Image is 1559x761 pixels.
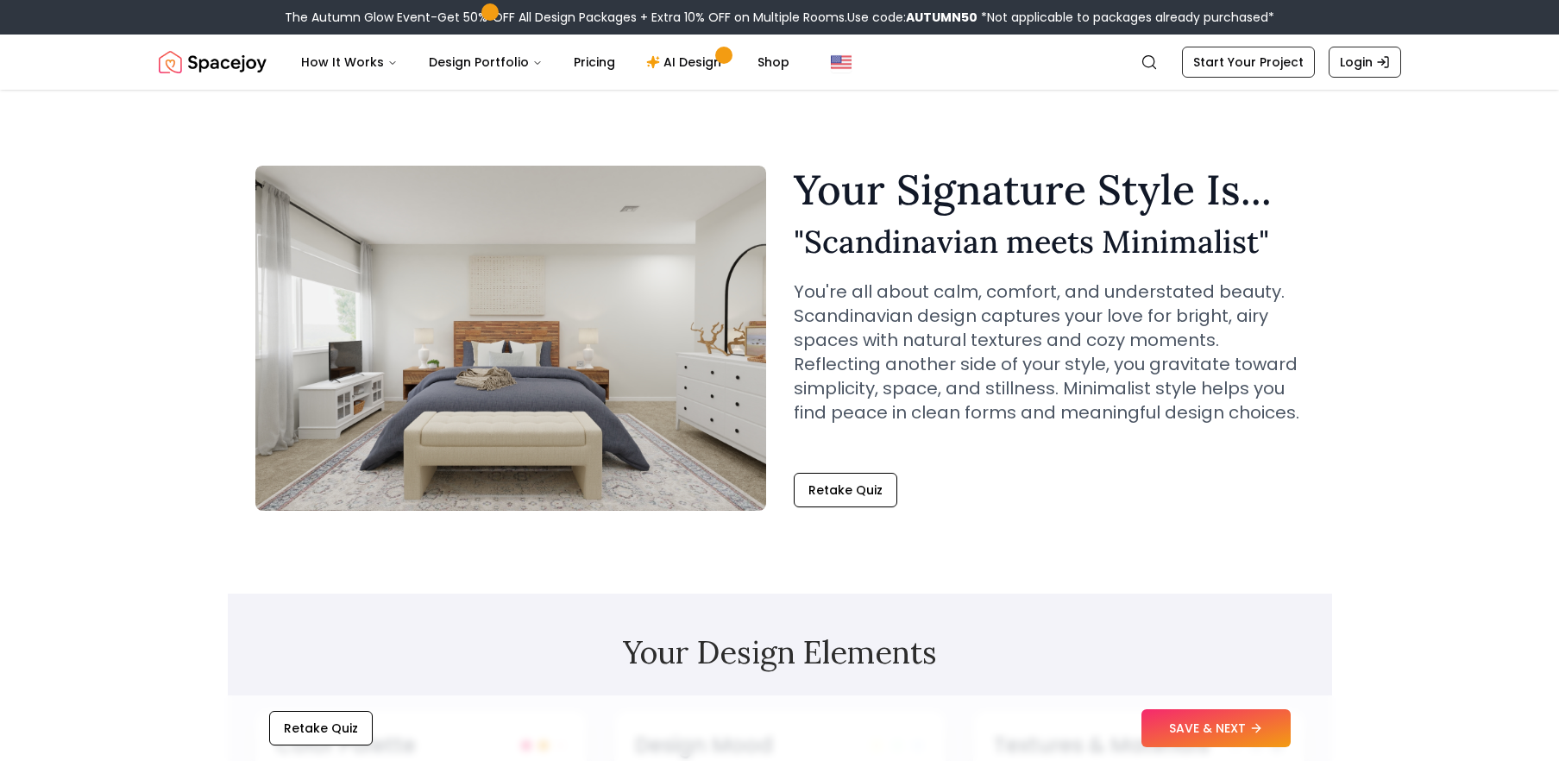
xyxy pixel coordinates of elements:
[632,45,740,79] a: AI Design
[287,45,412,79] button: How It Works
[255,635,1304,670] h2: Your Design Elements
[159,45,267,79] a: Spacejoy
[1329,47,1401,78] a: Login
[560,45,629,79] a: Pricing
[794,224,1304,259] h2: " Scandinavian meets Minimalist "
[159,45,267,79] img: Spacejoy Logo
[159,35,1401,90] nav: Global
[794,280,1304,425] p: You're all about calm, comfort, and understated beauty. Scandinavian design captures your love fo...
[794,169,1304,211] h1: Your Signature Style Is...
[285,9,1274,26] div: The Autumn Glow Event-Get 50% OFF All Design Packages + Extra 10% OFF on Multiple Rooms.
[1182,47,1315,78] a: Start Your Project
[269,711,373,745] button: Retake Quiz
[1141,709,1291,747] button: SAVE & NEXT
[744,45,803,79] a: Shop
[906,9,978,26] b: AUTUMN50
[255,166,766,511] img: Scandinavian meets Minimalist Style Example
[831,52,852,72] img: United States
[287,45,803,79] nav: Main
[415,45,556,79] button: Design Portfolio
[847,9,978,26] span: Use code:
[978,9,1274,26] span: *Not applicable to packages already purchased*
[794,473,897,507] button: Retake Quiz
